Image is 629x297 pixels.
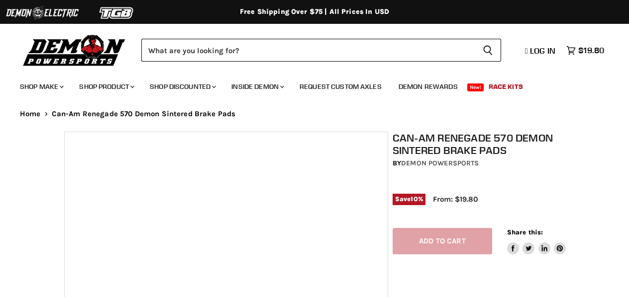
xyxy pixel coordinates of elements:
a: Shop Make [12,76,70,97]
img: Demon Electric Logo 2 [5,3,80,22]
h1: Can-Am Renegade 570 Demon Sintered Brake Pads [393,132,569,156]
a: Home [20,110,41,118]
span: From: $19.80 [433,195,478,204]
a: Request Custom Axles [292,76,389,97]
form: Product [141,39,501,62]
span: $19.80 [578,46,604,55]
a: Demon Powersports [401,159,479,167]
img: TGB Logo 2 [80,3,154,22]
span: Save % [393,194,425,205]
span: Share this: [507,228,543,236]
a: Shop Product [72,76,140,97]
img: Demon Powersports [20,32,129,68]
button: Search [475,39,501,62]
aside: Share this: [507,228,566,254]
span: 10 [411,195,418,203]
a: $19.80 [561,43,609,58]
span: Can-Am Renegade 570 Demon Sintered Brake Pads [52,110,236,118]
a: Shop Discounted [142,76,222,97]
a: Race Kits [481,76,530,97]
ul: Main menu [12,73,602,97]
span: Log in [530,46,555,56]
span: New! [467,83,484,91]
a: Inside Demon [224,76,290,97]
input: Search [141,39,475,62]
a: Log in [521,46,561,55]
a: Demon Rewards [391,76,465,97]
div: by [393,158,569,169]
